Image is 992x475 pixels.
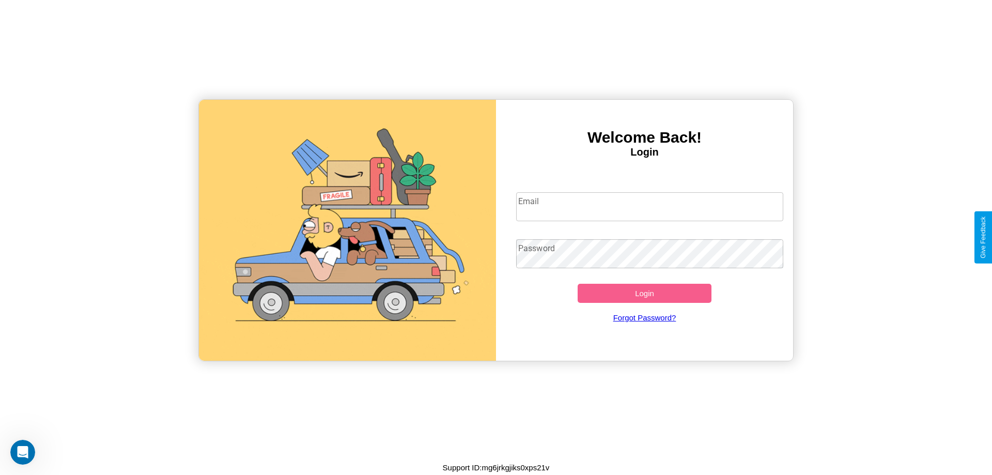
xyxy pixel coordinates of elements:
[980,217,987,258] div: Give Feedback
[10,440,35,465] iframe: Intercom live chat
[578,284,711,303] button: Login
[511,303,779,332] a: Forgot Password?
[443,461,550,474] p: Support ID: mg6jrkgjiks0xps21v
[199,100,496,361] img: gif
[496,129,793,146] h3: Welcome Back!
[496,146,793,158] h4: Login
